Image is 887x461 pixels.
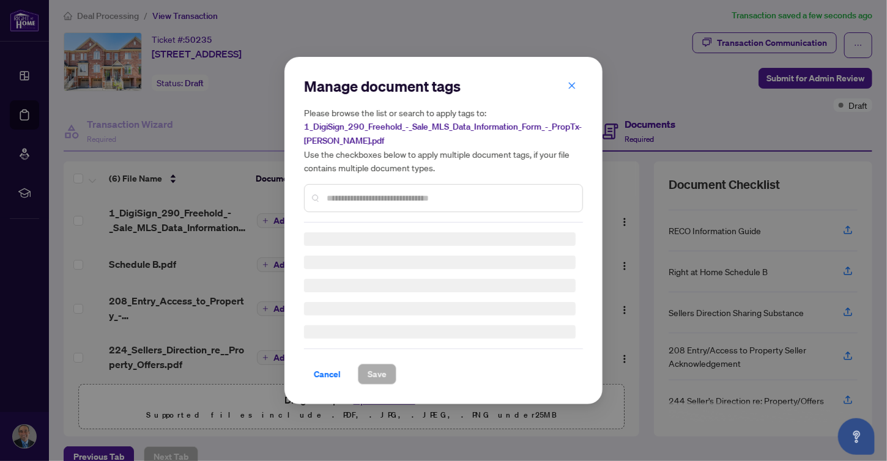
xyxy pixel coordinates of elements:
h5: Please browse the list or search to apply tags to: Use the checkboxes below to apply multiple doc... [304,106,583,174]
span: 1_DigiSign_290_Freehold_-_Sale_MLS_Data_Information_Form_-_PropTx-[PERSON_NAME].pdf [304,121,582,146]
span: close [568,81,576,90]
h2: Manage document tags [304,76,583,96]
button: Open asap [838,418,875,455]
button: Cancel [304,364,351,385]
span: Cancel [314,364,341,384]
button: Save [358,364,396,385]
